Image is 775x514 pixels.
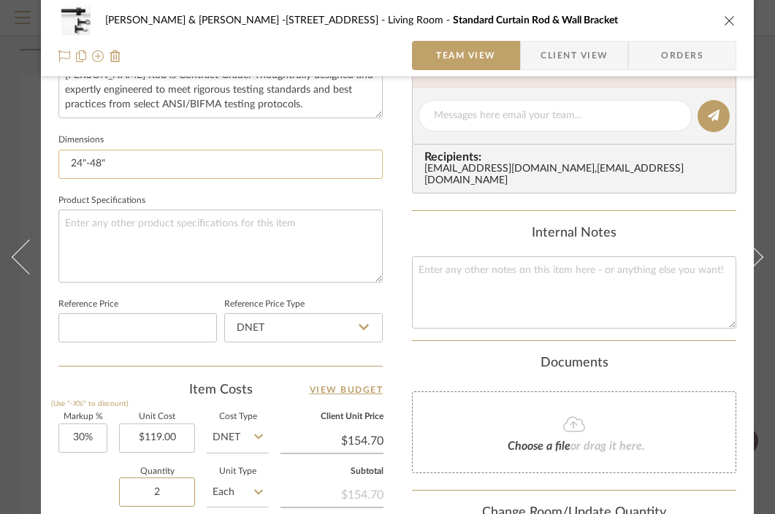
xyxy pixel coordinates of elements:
span: Choose a file [508,440,570,452]
label: Cost Type [207,413,269,421]
span: Team View [436,41,496,70]
label: Dimensions [58,137,104,144]
label: Unit Cost [119,413,195,421]
div: Internal Notes [412,226,736,242]
div: Item Costs [58,381,383,399]
label: Product Specifications [58,197,145,204]
label: Reference Price [58,301,118,308]
a: View Budget [310,381,383,399]
button: close [723,14,736,27]
label: Reference Price Type [224,301,305,308]
label: Unit Type [207,468,269,475]
span: Orders [645,41,719,70]
div: $154.70 [280,480,383,507]
img: Remove from project [110,50,121,62]
img: 78ef42ad-5068-42e9-bef1-c080ac0f2a7e_48x40.jpg [58,6,93,35]
div: [EMAIL_ADDRESS][DOMAIN_NAME] , [EMAIL_ADDRESS][DOMAIN_NAME] [424,164,730,187]
label: Quantity [119,468,195,475]
div: Documents [412,356,736,372]
span: or drag it here. [570,440,645,452]
span: Standard Curtain Rod & Wall Bracket [453,15,618,26]
span: [PERSON_NAME] & [PERSON_NAME] -[STREET_ADDRESS] [105,15,388,26]
label: Client Unit Price [280,413,383,421]
span: Living Room [388,15,453,26]
span: Client View [541,41,608,70]
input: Enter the dimensions of this item [58,150,383,179]
label: Subtotal [280,468,383,475]
span: Recipients: [424,150,730,164]
label: Markup % [58,413,107,421]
